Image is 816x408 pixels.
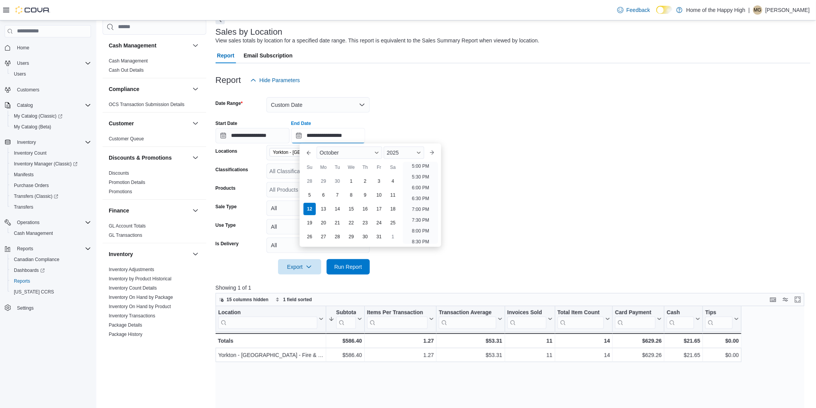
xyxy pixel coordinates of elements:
[373,161,385,174] div: Fr
[109,294,173,300] span: Inventory On Hand by Package
[409,194,432,203] li: 6:30 PM
[331,217,344,229] div: day-21
[11,276,91,286] span: Reports
[17,139,36,145] span: Inventory
[11,122,54,132] a: My Catalog (Beta)
[11,276,33,286] a: Reports
[103,100,206,112] div: Compliance
[367,309,428,329] div: Items Per Transaction
[373,175,385,187] div: day-3
[216,167,248,173] label: Classifications
[387,161,399,174] div: Sa
[705,309,739,329] button: Tips
[345,217,357,229] div: day-22
[686,5,745,15] p: Home of the Happy High
[317,217,330,229] div: day-20
[14,289,54,295] span: [US_STATE] CCRS
[14,150,47,156] span: Inventory Count
[109,189,132,195] span: Promotions
[103,221,206,243] div: Finance
[11,170,91,179] span: Manifests
[8,169,94,180] button: Manifests
[216,284,811,292] p: Showing 1 of 1
[359,161,371,174] div: Th
[14,303,91,312] span: Settings
[331,175,344,187] div: day-30
[109,207,129,214] h3: Finance
[109,303,171,310] span: Inventory On Hand by Product
[8,202,94,212] button: Transfers
[14,138,39,147] button: Inventory
[191,206,200,215] button: Finance
[260,76,300,84] span: Hide Parameters
[191,41,200,50] button: Cash Management
[667,309,694,329] div: Cash
[11,229,56,238] a: Cash Management
[14,303,37,313] a: Settings
[109,42,157,49] h3: Cash Management
[109,276,172,282] a: Inventory by Product Historical
[11,266,48,275] a: Dashboards
[426,147,438,159] button: Next month
[14,278,30,284] span: Reports
[317,147,382,159] div: Button. Open the month selector. October is currently selected.
[705,351,739,360] div: $0.00
[793,295,803,304] button: Enter fullscreen
[109,233,142,238] a: GL Transactions
[216,185,236,191] label: Products
[409,216,432,225] li: 7:30 PM
[103,265,206,379] div: Inventory
[11,148,50,158] a: Inventory Count
[266,238,370,253] button: All
[303,174,400,244] div: October, 2025
[14,101,36,110] button: Catalog
[109,250,189,258] button: Inventory
[705,309,733,316] div: Tips
[409,205,432,214] li: 7:00 PM
[331,231,344,243] div: day-28
[14,218,43,227] button: Operations
[409,162,432,171] li: 5:00 PM
[439,309,496,316] div: Transaction Average
[8,121,94,132] button: My Catalog (Beta)
[191,250,200,259] button: Inventory
[507,351,552,360] div: 11
[216,295,272,304] button: 15 columns hidden
[218,351,324,360] div: Yorkton - [GEOGRAPHIC_DATA] - Fire & Flower
[8,180,94,191] button: Purchase Orders
[11,181,52,190] a: Purchase Orders
[331,203,344,215] div: day-14
[109,341,149,347] span: Product Expirations
[14,172,34,178] span: Manifests
[14,113,62,119] span: My Catalog (Classic)
[8,254,94,265] button: Canadian Compliance
[409,226,432,236] li: 8:00 PM
[109,120,134,127] h3: Customer
[109,85,139,93] h3: Compliance
[11,192,61,201] a: Transfers (Classic)
[367,309,428,316] div: Items Per Transaction
[11,192,91,201] span: Transfers (Classic)
[14,85,42,94] a: Customers
[109,170,129,176] a: Discounts
[216,222,236,228] label: Use Type
[17,45,29,51] span: Home
[17,305,34,311] span: Settings
[409,172,432,182] li: 5:30 PM
[329,351,362,360] div: $586.40
[373,217,385,229] div: day-24
[218,309,317,329] div: Location
[359,189,371,201] div: day-9
[109,223,146,229] span: GL Account Totals
[17,219,40,226] span: Operations
[331,161,344,174] div: Tu
[387,175,399,187] div: day-4
[2,302,94,313] button: Settings
[216,76,241,85] h3: Report
[109,207,189,214] button: Finance
[14,193,58,199] span: Transfers (Classic)
[14,43,32,52] a: Home
[216,27,283,37] h3: Sales by Location
[2,243,94,254] button: Reports
[303,175,316,187] div: day-28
